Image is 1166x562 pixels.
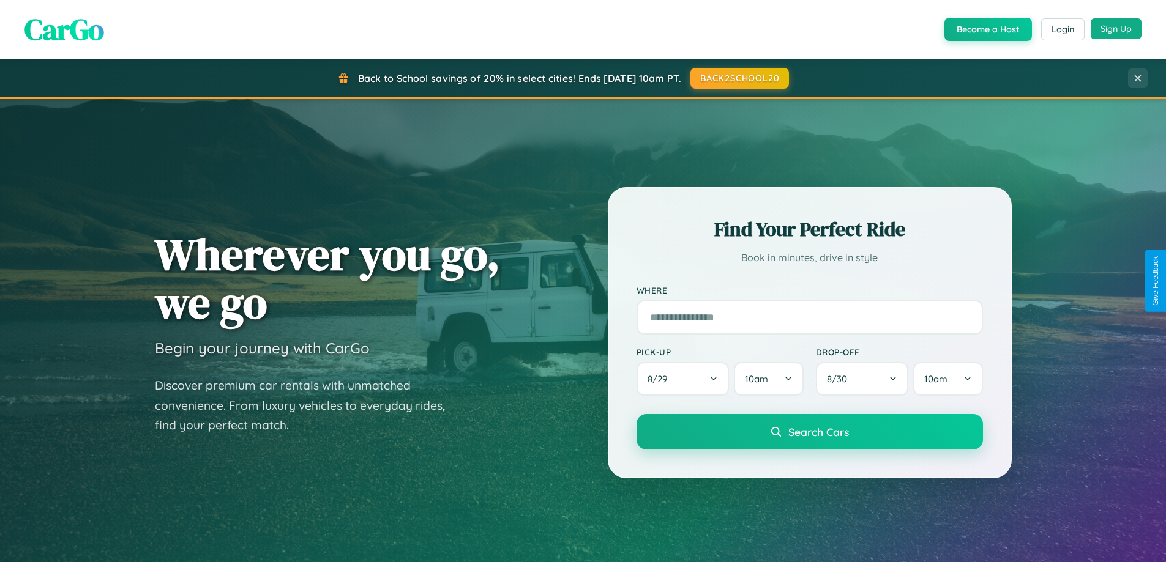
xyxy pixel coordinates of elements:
button: Search Cars [637,414,983,449]
h1: Wherever you go, we go [155,230,500,327]
span: 10am [745,373,768,385]
div: Give Feedback [1151,256,1160,306]
span: 8 / 30 [827,373,853,385]
label: Where [637,285,983,295]
span: 8 / 29 [648,373,673,385]
span: 10am [924,373,947,385]
p: Book in minutes, drive in style [637,249,983,267]
h3: Begin your journey with CarGo [155,339,370,357]
label: Pick-up [637,347,804,357]
button: Login [1041,18,1085,40]
button: Sign Up [1091,18,1142,39]
button: 10am [734,362,803,396]
span: Back to School savings of 20% in select cities! Ends [DATE] 10am PT. [358,72,681,84]
button: BACK2SCHOOL20 [690,68,789,89]
button: 8/30 [816,362,909,396]
span: Search Cars [788,425,849,438]
h2: Find Your Perfect Ride [637,216,983,243]
button: 8/29 [637,362,730,396]
p: Discover premium car rentals with unmatched convenience. From luxury vehicles to everyday rides, ... [155,375,461,435]
button: Become a Host [944,18,1032,41]
span: CarGo [24,9,104,50]
label: Drop-off [816,347,983,357]
button: 10am [913,362,982,396]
